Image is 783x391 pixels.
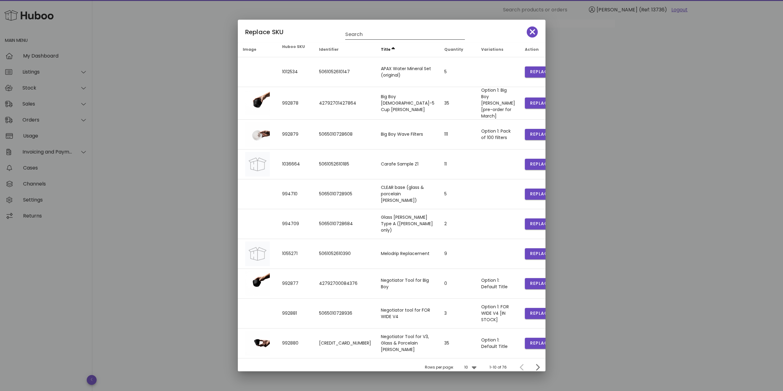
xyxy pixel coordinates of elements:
[243,47,256,52] span: Image
[525,338,556,349] button: Replace
[277,329,314,358] td: 992880
[277,299,314,329] td: 992881
[277,120,314,150] td: 992879
[520,42,561,57] th: Action
[376,42,439,57] th: Title: Sorted ascending. Activate to sort descending.
[439,150,476,179] td: 11
[530,221,551,227] span: Replace
[489,365,507,370] div: 1-10 of 76
[530,161,551,167] span: Replace
[314,120,376,150] td: 5065010728608
[444,47,463,52] span: Quantity
[439,209,476,239] td: 2
[376,329,439,358] td: Negotiator Tool for V3, Glass & Porcelain [PERSON_NAME]
[530,131,551,138] span: Replace
[376,299,439,329] td: Negotiator tool for FOR WIDE V4
[314,57,376,87] td: 5061052610147
[277,150,314,179] td: 1036664
[282,44,305,49] span: Huboo SKU
[376,269,439,299] td: Negotiator Tool for Big Boy
[525,98,556,109] button: Replace
[530,100,551,106] span: Replace
[277,179,314,209] td: 994710
[530,310,551,317] span: Replace
[277,269,314,299] td: 992877
[314,329,376,358] td: [CREDIT_CARD_NUMBER]
[525,278,556,289] button: Replace
[376,87,439,120] td: Big Boy [DEMOGRAPHIC_DATA]-5 Cup [PERSON_NAME]
[525,159,556,170] button: Replace
[376,209,439,239] td: Glass [PERSON_NAME] Type A ([PERSON_NAME] only)
[376,239,439,269] td: Melodrip Replacement
[481,47,503,52] span: Variations
[530,280,551,287] span: Replace
[439,329,476,358] td: 35
[439,239,476,269] td: 9
[381,47,390,52] span: Title
[314,179,376,209] td: 5065010728905
[376,150,439,179] td: Carafe Sample Z1
[530,191,551,197] span: Replace
[476,299,520,329] td: Option 1: FOR WIDE V4 [IN STOCK]
[530,69,551,75] span: Replace
[476,120,520,150] td: Option 1: Pack of 100 filters
[314,150,376,179] td: 5061052610185
[425,358,478,376] div: Rows per page:
[439,57,476,87] td: 5
[530,340,551,346] span: Replace
[277,42,314,57] th: Huboo SKU: Not sorted. Activate to sort ascending.
[277,57,314,87] td: 1012534
[464,362,478,372] div: 10Rows per page:
[439,269,476,299] td: 0
[476,269,520,299] td: Option 1: Default Title
[314,87,376,120] td: 42792701427864
[525,189,556,200] button: Replace
[277,239,314,269] td: 1055271
[439,299,476,329] td: 3
[319,47,339,52] span: Identifier
[376,120,439,150] td: Big Boy Wave Filters
[439,179,476,209] td: 5
[238,42,277,57] th: Image
[277,209,314,239] td: 994709
[476,87,520,120] td: Option 1: Big Boy [PERSON_NAME] [pre-order for March]
[476,329,520,358] td: Option 1: Default Title
[314,239,376,269] td: 5061052610390
[314,269,376,299] td: 42792700084376
[525,308,556,319] button: Replace
[525,248,556,259] button: Replace
[530,250,551,257] span: Replace
[476,42,520,57] th: Variations
[238,20,545,42] div: Replace SKU
[525,47,539,52] span: Action
[525,66,556,78] button: Replace
[314,42,376,57] th: Identifier: Not sorted. Activate to sort ascending.
[314,299,376,329] td: 5065010728936
[376,57,439,87] td: APAX Water Mineral Set (original)
[464,365,468,370] div: 10
[532,362,543,373] button: Next page
[525,218,556,229] button: Replace
[439,120,476,150] td: 111
[439,87,476,120] td: 35
[314,209,376,239] td: 5065010728684
[439,42,476,57] th: Quantity
[277,87,314,120] td: 992878
[376,179,439,209] td: CLEAR base (glass & porcelain [PERSON_NAME])
[525,129,556,140] button: Replace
